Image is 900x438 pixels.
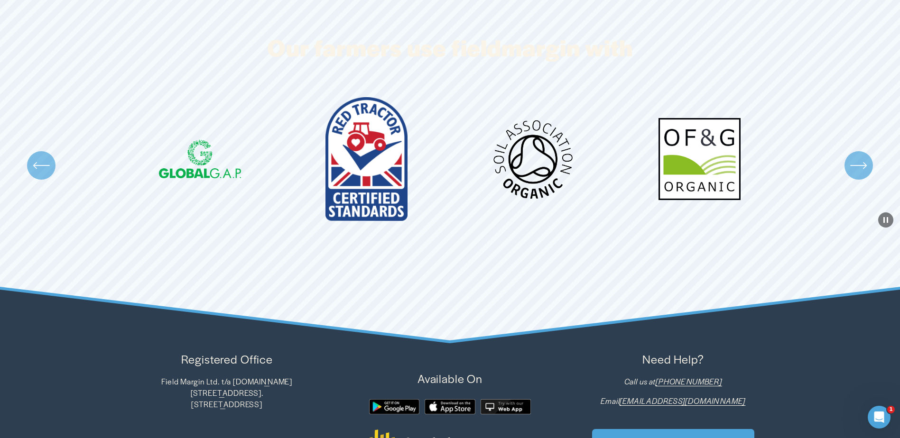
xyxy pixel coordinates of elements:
[267,31,633,63] strong: Our farmers use fieldmargin with
[624,376,656,387] em: Call us at
[118,351,336,368] p: Registered Office
[564,351,782,368] p: Need Help?
[868,406,891,429] iframe: Intercom live chat
[27,151,56,180] button: Previous
[656,376,722,387] a: [PHONE_NUMBER]
[341,370,559,387] p: Available On
[887,406,895,413] span: 1
[118,376,336,410] p: Field Margin Ltd. t/a [DOMAIN_NAME] [STREET_ADDRESS]. [STREET_ADDRESS]
[601,395,620,406] em: Email
[878,212,893,228] button: Pause Background
[620,395,745,406] em: [EMAIL_ADDRESS][DOMAIN_NAME]
[620,395,745,407] a: [EMAIL_ADDRESS][DOMAIN_NAME]
[844,151,873,180] button: Next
